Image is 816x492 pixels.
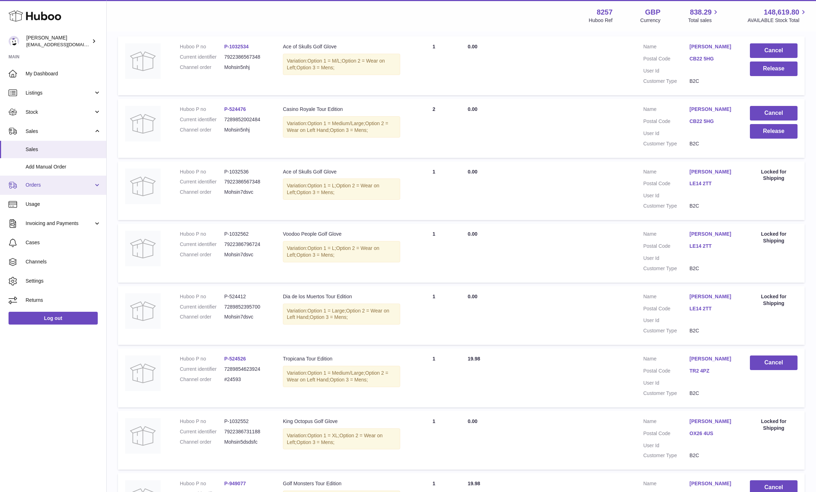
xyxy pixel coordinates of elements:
span: Option 3 = Mens; [296,439,334,445]
a: CB22 5HG [689,118,736,125]
div: Locked for Shipping [750,293,798,307]
button: Cancel [750,355,798,370]
dt: Current identifier [180,116,224,123]
a: [PERSON_NAME] [689,106,736,113]
div: Tropicana Tour Edition [283,355,400,362]
img: no-photo.jpg [125,169,161,204]
a: [PERSON_NAME] [689,355,736,362]
dt: Huboo P no [180,169,224,175]
dt: Huboo P no [180,355,224,362]
dt: Channel order [180,251,224,258]
dt: Postal Code [643,55,689,64]
span: Option 1 = Medium/Large; [307,370,365,376]
span: Option 1 = Medium/Large; [307,121,365,126]
a: [PERSON_NAME] [689,231,736,237]
a: P-524476 [224,106,246,112]
span: Option 2 = Wear on Left; [287,433,383,445]
span: AVAILABLE Stock Total [747,17,807,24]
span: Sales [26,128,93,135]
span: Option 3 = Mens; [296,65,334,70]
span: Option 3 = Mens; [330,127,368,133]
dt: Postal Code [643,368,689,376]
dt: Customer Type [643,78,689,85]
div: Variation: [283,116,400,138]
img: no-photo.jpg [125,293,161,329]
img: don@skinsgolf.com [9,36,19,47]
span: [EMAIL_ADDRESS][DOMAIN_NAME] [26,42,104,47]
div: King Octopus Golf Glove [283,418,400,425]
dt: User Id [643,317,689,324]
strong: 8257 [597,7,613,17]
div: Locked for Shipping [750,231,798,244]
span: 0.00 [468,231,477,237]
dt: Current identifier [180,304,224,310]
span: Option 2 = Wear on Left; [287,245,379,258]
a: LE14 2TT [689,180,736,187]
dt: Channel order [180,189,224,196]
img: no-photo.jpg [125,418,161,454]
dt: User Id [643,192,689,199]
td: 1 [407,286,461,345]
dt: User Id [643,442,689,449]
dd: B2C [689,140,736,147]
div: Currency [640,17,661,24]
span: Option 1 = L; [307,183,336,188]
dd: B2C [689,78,736,85]
dt: Channel order [180,127,224,133]
a: P-949077 [224,481,246,486]
span: Orders [26,182,93,188]
div: Variation: [283,304,400,325]
a: CB22 5HG [689,55,736,62]
button: Release [750,61,798,76]
td: 2 [407,99,461,158]
dd: P-1032552 [224,418,269,425]
span: Returns [26,297,101,304]
div: Variation: [283,54,400,75]
span: Cases [26,239,101,246]
div: Golf Monsters Tour Edition [283,480,400,487]
dt: Huboo P no [180,106,224,113]
dt: Name [643,231,689,239]
span: Option 1 = Large; [307,308,346,314]
dt: Huboo P no [180,43,224,50]
dt: Name [643,418,689,427]
span: Option 2 = Wear on Left Hand; [287,121,388,133]
a: Log out [9,312,98,325]
dt: Current identifier [180,178,224,185]
span: Option 2 = Wear on Left Hand; [287,370,388,383]
dt: Current identifier [180,54,224,60]
a: P-524526 [224,356,246,362]
a: [PERSON_NAME] [689,418,736,425]
a: TR2 4PZ [689,368,736,374]
dd: B2C [689,390,736,397]
div: [PERSON_NAME] [26,34,90,48]
dd: 7289852395700 [224,304,269,310]
a: 838.29 Total sales [688,7,720,24]
dt: User Id [643,130,689,137]
span: Channels [26,258,101,265]
span: Option 1 = XL; [307,433,339,438]
div: Variation: [283,428,400,450]
dt: Huboo P no [180,418,224,425]
a: [PERSON_NAME] [689,169,736,175]
span: Option 3 = Mens; [330,377,368,383]
dt: Customer Type [643,265,689,272]
dt: Customer Type [643,452,689,459]
span: Option 3 = Mens; [296,189,334,195]
span: Stock [26,109,93,116]
dd: B2C [689,203,736,209]
dd: B2C [689,327,736,334]
a: [PERSON_NAME] [689,480,736,487]
dd: Mohsin5nhj [224,64,269,71]
dt: Channel order [180,439,224,445]
span: Option 3 = Mens; [310,314,348,320]
dd: P-1032562 [224,231,269,237]
dt: Customer Type [643,390,689,397]
img: no-photo.jpg [125,355,161,391]
dt: Postal Code [643,305,689,314]
div: Casino Royale Tour Edition [283,106,400,113]
dd: B2C [689,452,736,459]
dt: User Id [643,255,689,262]
span: 838.29 [690,7,712,17]
dt: Name [643,43,689,52]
